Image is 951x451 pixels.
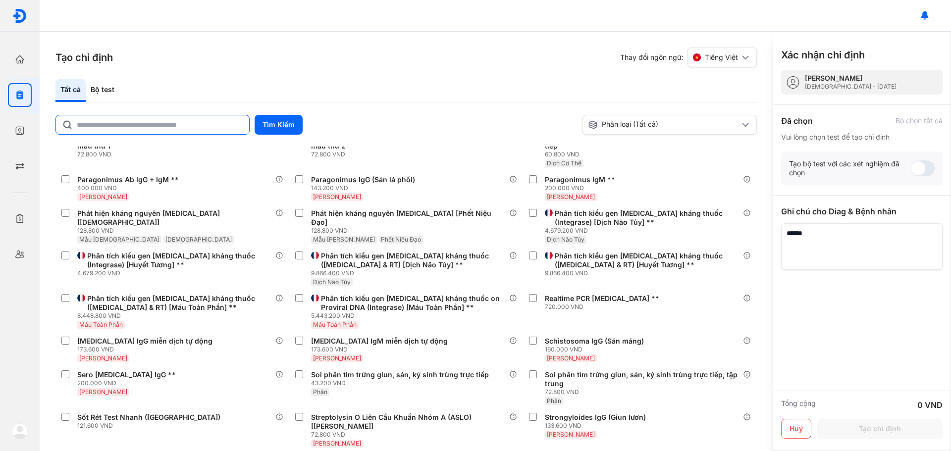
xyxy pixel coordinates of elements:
div: Phân tích kiểu gen [MEDICAL_DATA] kháng thuốc ([MEDICAL_DATA] & RT) [Dịch Não Tủy] ** [321,251,505,269]
div: Phân tích kiểu gen [MEDICAL_DATA] kháng thuốc (Integrase) [Dịch Não Tủy] ** [555,209,739,227]
div: Bộ test [86,79,119,102]
div: [MEDICAL_DATA] IgG miễn dịch tự động [77,337,212,346]
span: Máu Toàn Phần [313,321,357,328]
div: Strongyloides IgG (Giun lươn) [545,413,646,422]
div: 160.000 VND [545,346,648,353]
div: Thay đổi ngôn ngữ: [620,48,757,67]
span: [PERSON_NAME] [313,354,361,362]
span: Dịch Cơ Thể [547,159,581,167]
div: Realtime PCR [MEDICAL_DATA] ** [545,294,659,303]
span: Mẫu [PERSON_NAME] [313,236,375,243]
div: Đã chọn [781,115,813,127]
div: 200.000 VND [77,379,180,387]
div: [PERSON_NAME] [805,74,897,83]
span: [PERSON_NAME] [547,354,595,362]
div: Soi phân tìm trứng giun, sán, ký sinh trùng trực tiếp, tập trung [545,370,739,388]
div: 173.600 VND [77,346,216,353]
div: 72.800 VND [311,150,509,158]
div: Streptolysin O Liên Cầu Khuẩn Nhóm A (ASLO) [[PERSON_NAME]] [311,413,505,431]
span: Máu Toàn Phần [79,321,123,328]
span: [PERSON_NAME] [79,354,127,362]
span: Phết Niệu Đạo [381,236,421,243]
div: 43.200 VND [311,379,493,387]
div: 72.800 VND [311,431,509,439]
div: Phân tích kiểu gen [MEDICAL_DATA] kháng thuốc ([MEDICAL_DATA] & RT) [Máu Toàn Phần] ** [87,294,271,312]
div: [DEMOGRAPHIC_DATA] - [DATE] [805,83,897,91]
div: 720.000 VND [545,303,663,311]
div: 128.800 VND [311,227,509,235]
div: Vui lòng chọn test để tạo chỉ định [781,133,943,142]
div: Phân tích kiểu gen [MEDICAL_DATA] kháng thuốc (Integrase) [Huyết Tương] ** [87,251,271,269]
div: 200.000 VND [545,184,619,192]
div: Tổng cộng [781,399,816,411]
span: Dịch Não Tủy [547,236,584,243]
div: 143.200 VND [311,184,419,192]
div: Sero [MEDICAL_DATA] IgG ** [77,370,176,379]
button: Tìm Kiếm [255,115,303,135]
h3: Xác nhận chỉ định [781,48,865,62]
span: Phân [313,388,327,396]
div: 128.800 VND [77,227,275,235]
div: Tất cả [55,79,86,102]
div: Paragonimus IgG (Sán lá phổi) [311,175,415,184]
div: 400.000 VND [77,184,183,192]
div: 9.866.400 VND [545,269,743,277]
button: Huỷ [781,419,811,439]
div: Ghi chú cho Diag & Bệnh nhân [781,205,943,217]
div: 173.600 VND [311,346,452,353]
div: Sốt Rét Test Nhanh ([GEOGRAPHIC_DATA]) [77,413,220,422]
span: Tiếng Việt [705,53,738,62]
div: Phát hiện kháng nguyên [MEDICAL_DATA] [[DEMOGRAPHIC_DATA]] [77,209,271,227]
div: 121.600 VND [77,422,224,430]
img: logo [12,8,27,23]
div: 133.600 VND [545,422,650,430]
span: [PERSON_NAME] [313,193,361,200]
div: 0 VND [917,399,943,411]
img: logo [12,423,28,439]
div: 72.800 VND [545,388,743,396]
div: Tạo bộ test với các xét nghiệm đã chọn [789,159,911,177]
span: [PERSON_NAME] [79,193,127,200]
div: Paragonimus IgM ** [545,175,615,184]
div: Schistosoma IgG (Sán máng) [545,337,644,346]
button: Tạo chỉ định [817,419,943,439]
div: 5.443.200 VND [311,312,509,320]
div: 9.866.400 VND [311,269,509,277]
span: Dịch Não Tủy [313,278,351,286]
span: [PERSON_NAME] [547,431,595,438]
div: 8.448.800 VND [77,312,275,320]
div: Phân tích kiểu gen [MEDICAL_DATA] kháng thuốc on Proviral DNA (Integrase) [Máu Toàn Phần] ** [321,294,505,312]
div: Phân loại (Tất cả) [588,120,740,130]
div: 72.800 VND [77,150,275,158]
span: Phân [547,397,561,404]
span: [PERSON_NAME] [547,193,595,200]
h3: Tạo chỉ định [55,50,113,64]
div: [MEDICAL_DATA] IgM miễn dịch tự động [311,337,448,346]
span: [PERSON_NAME] [313,440,361,447]
div: 4.679.200 VND [77,269,275,277]
div: Phát hiện kháng nguyên [MEDICAL_DATA] [Phết Niệu Đạo] [311,209,505,227]
span: Mẫu [DEMOGRAPHIC_DATA] [79,236,159,243]
span: [PERSON_NAME] [79,388,127,396]
div: Bỏ chọn tất cả [896,116,943,125]
span: [DEMOGRAPHIC_DATA] [165,236,232,243]
div: Phân tích kiểu gen [MEDICAL_DATA] kháng thuốc ([MEDICAL_DATA] & RT) [Huyết Tương] ** [555,251,739,269]
div: Soi phân tìm trứng giun, sán, ký sinh trùng trực tiếp [311,370,489,379]
div: 60.800 VND [545,150,743,158]
div: 4.679.200 VND [545,227,743,235]
div: Paragonimus Ab IgG + IgM ** [77,175,179,184]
